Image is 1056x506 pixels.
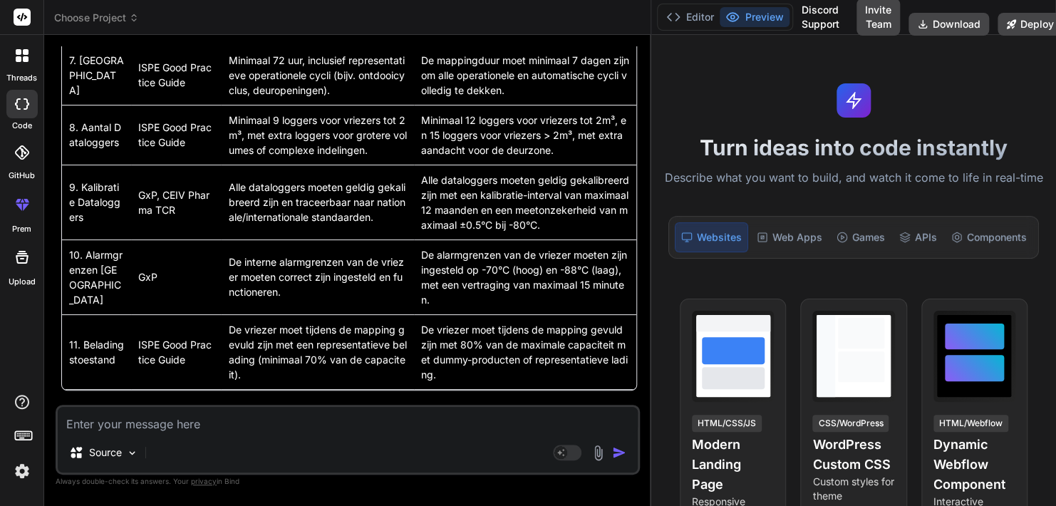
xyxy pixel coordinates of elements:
[62,105,131,165] td: 8. Aantal Dataloggers
[812,435,894,475] h4: WordPress Custom CSS
[62,45,131,105] td: 7. [GEOGRAPHIC_DATA]
[191,477,217,485] span: privacy
[12,223,31,235] label: prem
[692,435,774,495] h4: Modern Landing Page
[414,165,636,239] td: Alle dataloggers moeten geldig gekalibreerd zijn met een kalibratie-interval van maximaal 12 maan...
[6,72,37,84] label: threads
[894,222,943,252] div: APIs
[414,239,636,314] td: De alarmgrenzen van de vriezer moeten zijn ingesteld op -70°C (hoog) en -88°C (laag), met een ver...
[126,447,138,459] img: Pick Models
[720,7,790,27] button: Preview
[131,105,221,165] td: ISPE Good Practice Guide
[54,11,139,25] span: Choose Project
[414,105,636,165] td: Minimaal 12 loggers voor vriezers tot 2m³, en 15 loggers voor vriezers > 2m³, met extra aandacht ...
[221,165,413,239] td: Alle dataloggers moeten geldig gekalibreerd zijn en traceerbaar naar nationale/internationale sta...
[414,314,636,389] td: De vriezer moet tijdens de mapping gevuld zijn met 80% van de maximale capaciteit met dummy-produ...
[131,45,221,105] td: ISPE Good Practice Guide
[221,314,413,389] td: De vriezer moet tijdens de mapping gevuld zijn met een representatieve belading (minimaal 70% van...
[89,445,122,460] p: Source
[751,222,828,252] div: Web Apps
[221,45,413,105] td: Minimaal 72 uur, inclusief representatieve operationele cycli (bijv. ontdooicyclus, deuropeningen).
[62,165,131,239] td: 9. Kalibratie Dataloggers
[692,415,762,432] div: HTML/CSS/JS
[946,222,1032,252] div: Components
[590,445,606,461] img: attachment
[612,445,626,460] img: icon
[131,165,221,239] td: GxP, CEIV Pharma TCR
[62,314,131,389] td: 11. Beladingstoestand
[660,135,1047,160] h1: Turn ideas into code instantly
[414,45,636,105] td: De mappingduur moet minimaal 7 dagen zijn om alle operationele en automatische cycli volledig te ...
[812,415,889,432] div: CSS/WordPress
[661,7,720,27] button: Editor
[221,105,413,165] td: Minimaal 9 loggers voor vriezers tot 2m³, met extra loggers voor grotere volumes of complexe inde...
[10,459,34,483] img: settings
[909,13,989,36] button: Download
[131,239,221,314] td: GxP
[12,120,32,132] label: code
[221,239,413,314] td: De interne alarmgrenzen van de vriezer moeten correct zijn ingesteld en functioneren.
[831,222,891,252] div: Games
[675,222,748,252] div: Websites
[62,239,131,314] td: 10. Alarmgrenzen [GEOGRAPHIC_DATA]
[9,170,35,182] label: GitHub
[131,314,221,389] td: ISPE Good Practice Guide
[933,435,1015,495] h4: Dynamic Webflow Component
[660,169,1047,187] p: Describe what you want to build, and watch it come to life in real-time
[933,415,1008,432] div: HTML/Webflow
[56,475,640,488] p: Always double-check its answers. Your in Bind
[9,276,36,288] label: Upload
